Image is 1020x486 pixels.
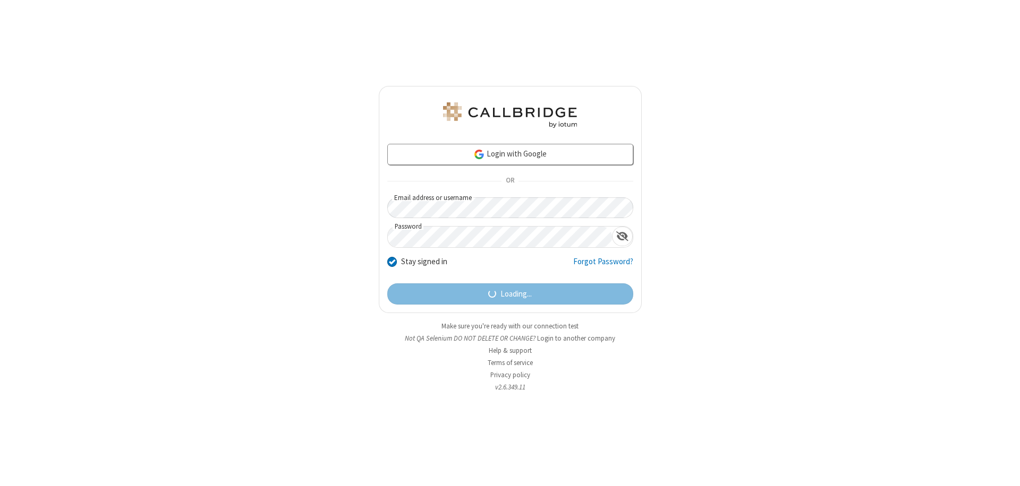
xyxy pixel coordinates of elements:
a: Login with Google [387,144,633,165]
img: google-icon.png [473,149,485,160]
span: OR [501,174,518,189]
img: QA Selenium DO NOT DELETE OR CHANGE [441,102,579,128]
a: Help & support [489,346,532,355]
li: Not QA Selenium DO NOT DELETE OR CHANGE? [379,333,642,343]
button: Loading... [387,283,633,305]
a: Terms of service [488,358,533,367]
input: Password [388,227,612,247]
a: Make sure you're ready with our connection test [441,322,579,331]
input: Email address or username [387,197,633,218]
div: Show password [612,227,633,246]
label: Stay signed in [401,256,447,268]
li: v2.6.349.11 [379,382,642,392]
button: Login to another company [537,333,615,343]
a: Forgot Password? [573,256,633,276]
span: Loading... [500,288,532,300]
a: Privacy policy [490,370,530,379]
